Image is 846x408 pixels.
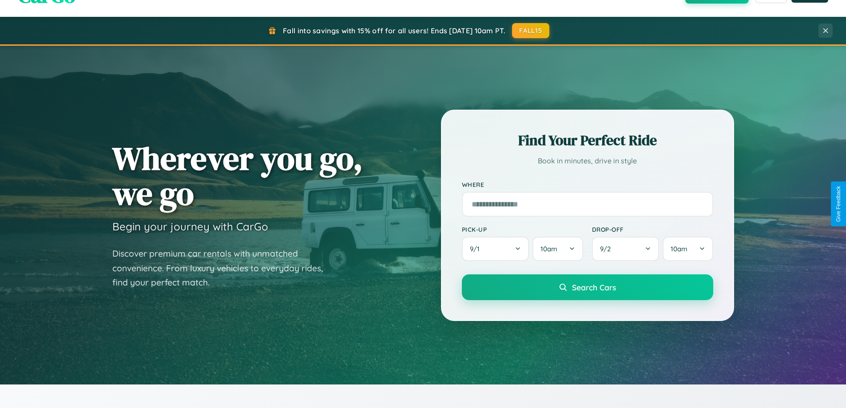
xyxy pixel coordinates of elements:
h1: Wherever you go, we go [112,141,363,211]
button: 10am [532,237,583,261]
p: Book in minutes, drive in style [462,154,713,167]
button: Search Cars [462,274,713,300]
span: Fall into savings with 15% off for all users! Ends [DATE] 10am PT. [283,26,505,35]
p: Discover premium car rentals with unmatched convenience. From luxury vehicles to everyday rides, ... [112,246,334,290]
span: 10am [540,245,557,253]
span: 9 / 2 [600,245,615,253]
div: Give Feedback [835,186,842,222]
button: FALL15 [512,23,549,38]
button: 9/2 [592,237,659,261]
button: 10am [663,237,713,261]
label: Where [462,181,713,188]
button: 9/1 [462,237,529,261]
label: Pick-up [462,226,583,233]
span: 9 / 1 [470,245,484,253]
h2: Find Your Perfect Ride [462,131,713,150]
label: Drop-off [592,226,713,233]
h3: Begin your journey with CarGo [112,220,268,233]
span: 10am [671,245,687,253]
span: Search Cars [572,282,616,292]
